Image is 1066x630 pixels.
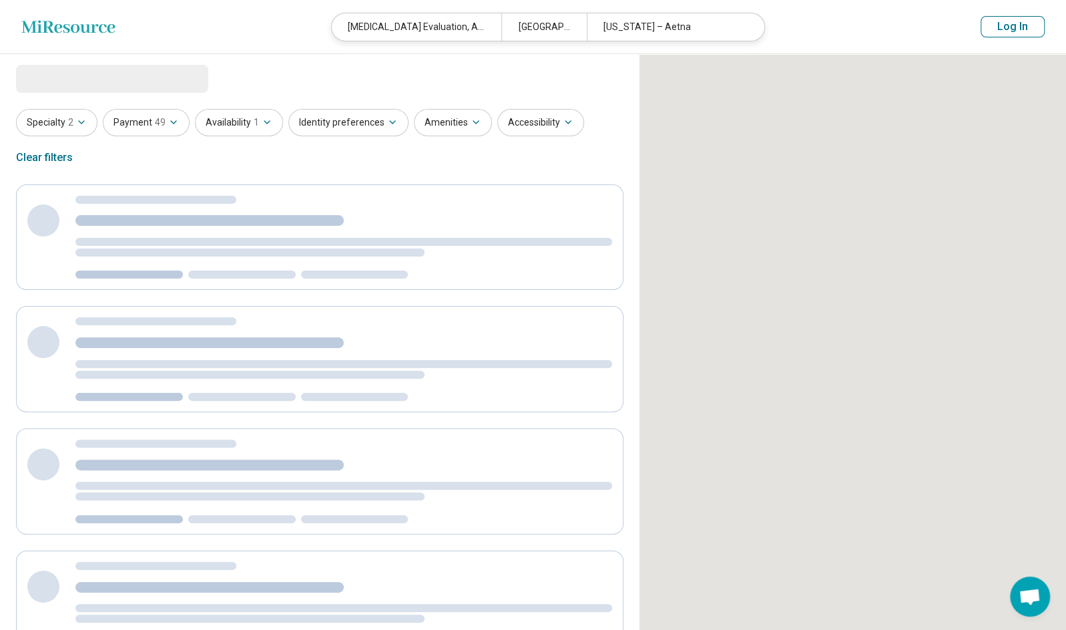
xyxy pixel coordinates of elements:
[587,13,756,41] div: [US_STATE] – Aetna
[103,109,190,136] button: Payment49
[414,109,492,136] button: Amenities
[16,142,73,174] div: Clear filters
[16,109,97,136] button: Specialty2
[501,13,586,41] div: [GEOGRAPHIC_DATA][PERSON_NAME]
[254,116,259,130] span: 1
[981,16,1045,37] button: Log In
[16,65,128,92] span: Loading...
[195,109,283,136] button: Availability1
[288,109,409,136] button: Identity preferences
[497,109,584,136] button: Accessibility
[332,13,501,41] div: [MEDICAL_DATA] Evaluation, Anxiety
[1010,577,1050,617] a: Open chat
[155,116,166,130] span: 49
[68,116,73,130] span: 2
